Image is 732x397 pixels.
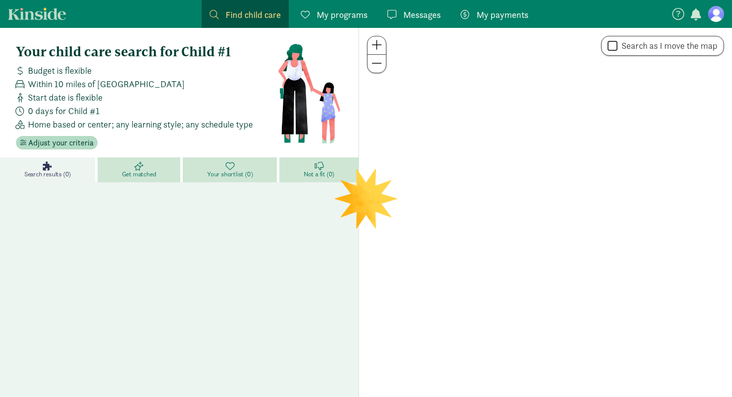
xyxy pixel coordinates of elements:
[403,8,441,21] span: Messages
[477,8,528,21] span: My payments
[28,118,253,131] span: Home based or center; any learning style; any schedule type
[226,8,281,21] span: Find child care
[16,44,277,60] h4: Your child care search for Child #1
[16,136,98,150] button: Adjust your criteria
[98,157,183,182] a: Get matched
[28,64,92,77] span: Budget is flexible
[183,157,279,182] a: Your shortlist (0)
[617,40,718,52] label: Search as I move the map
[207,170,252,178] span: Your shortlist (0)
[122,170,156,178] span: Get matched
[317,8,367,21] span: My programs
[28,77,185,91] span: Within 10 miles of [GEOGRAPHIC_DATA]
[28,137,94,149] span: Adjust your criteria
[304,170,334,178] span: Not a fit (0)
[279,157,359,182] a: Not a fit (0)
[24,170,71,178] span: Search results (0)
[28,104,100,118] span: 0 days for Child #1
[28,91,103,104] span: Start date is flexible
[8,7,66,20] a: Kinside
